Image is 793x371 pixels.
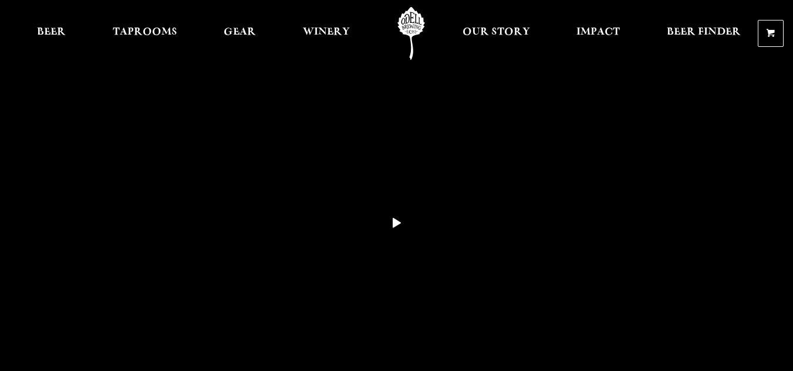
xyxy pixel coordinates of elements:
span: Taprooms [113,28,177,37]
span: Beer Finder [667,28,741,37]
a: Odell Home [389,7,433,60]
a: Beer Finder [659,7,748,60]
a: Our Story [455,7,538,60]
a: Taprooms [105,7,185,60]
a: Beer [29,7,73,60]
span: Impact [576,28,620,37]
span: Our Story [463,28,530,37]
a: Impact [569,7,627,60]
a: Gear [216,7,264,60]
span: Gear [224,28,256,37]
span: Winery [303,28,350,37]
span: Beer [37,28,66,37]
a: Winery [295,7,357,60]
